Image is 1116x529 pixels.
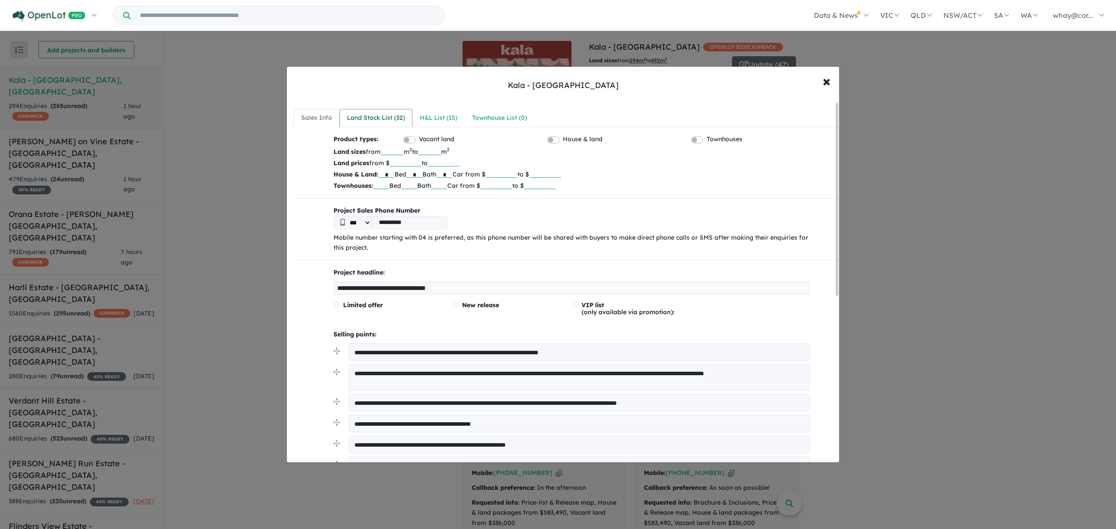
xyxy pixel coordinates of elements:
input: Try estate name, suburb, builder or developer [132,6,442,25]
p: from $ to [333,157,810,169]
b: Land prices [333,159,369,167]
img: Openlot PRO Logo White [13,10,85,21]
img: drag.svg [333,461,340,468]
b: Townhouses: [333,182,373,190]
div: Townhouse List ( 0 ) [472,113,527,123]
div: Land Stock List ( 32 ) [347,113,405,123]
span: VIP list [582,301,604,309]
p: from m to m [333,146,810,157]
span: Limited offer [343,301,383,309]
p: Bed Bath Car from $ to $ [333,180,810,191]
span: (only available via promotion): [582,301,674,316]
div: H&L List ( 15 ) [420,113,457,123]
b: Product types: [333,134,378,146]
img: drag.svg [333,369,340,375]
img: drag.svg [333,348,340,354]
span: New release [462,301,499,309]
sup: 2 [409,146,412,153]
span: × [823,71,830,90]
img: drag.svg [333,398,340,405]
sup: 2 [447,146,449,153]
label: Townhouses [707,134,742,145]
label: Vacant land [419,134,454,145]
div: Kala - [GEOGRAPHIC_DATA] [508,80,619,91]
p: Selling points: [333,329,810,340]
label: House & land [563,134,602,145]
b: Land sizes [333,148,366,156]
div: Sales Info [301,113,332,123]
b: House & Land: [333,170,378,178]
img: drag.svg [333,440,340,447]
p: Bed Bath Car from $ to $ [333,169,810,180]
p: Mobile number starting with 04 is preferred, as this phone number will be shared with buyers to m... [333,233,810,254]
img: drag.svg [333,419,340,426]
img: Phone icon [340,219,345,226]
p: Project headline: [333,268,810,278]
span: whay@cor... [1053,11,1093,20]
b: Project Sales Phone Number [333,206,810,216]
